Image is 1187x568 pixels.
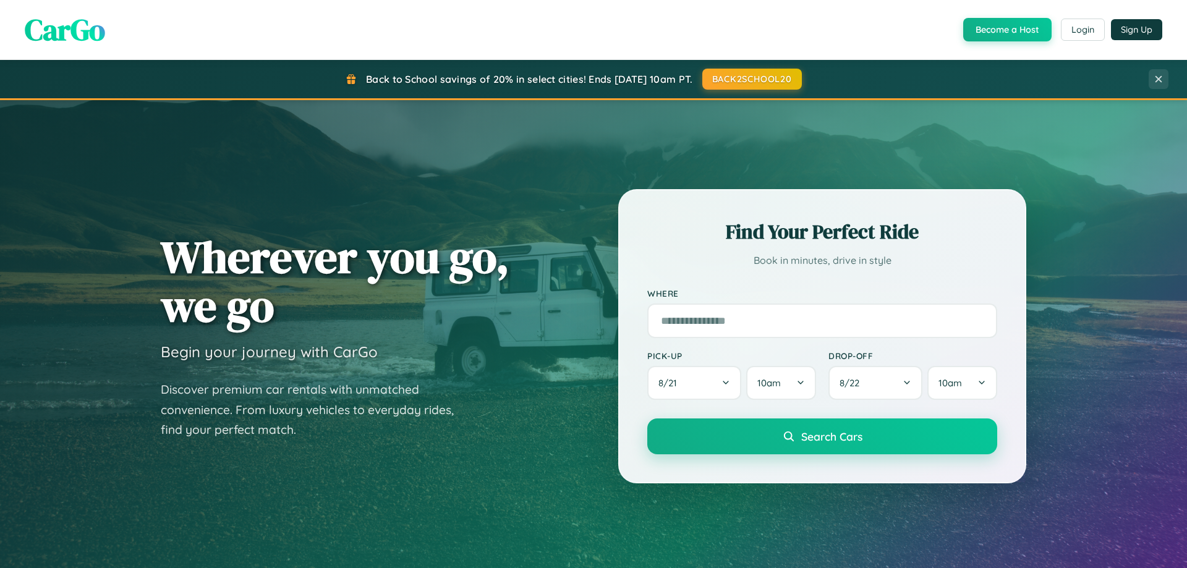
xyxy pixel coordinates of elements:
button: 8/22 [828,366,922,400]
label: Pick-up [647,350,816,361]
button: 8/21 [647,366,741,400]
h3: Begin your journey with CarGo [161,342,378,361]
p: Discover premium car rentals with unmatched convenience. From luxury vehicles to everyday rides, ... [161,379,470,440]
label: Where [647,288,997,299]
button: Sign Up [1111,19,1162,40]
h2: Find Your Perfect Ride [647,218,997,245]
h1: Wherever you go, we go [161,232,509,330]
button: Login [1061,19,1105,41]
span: Back to School savings of 20% in select cities! Ends [DATE] 10am PT. [366,73,692,85]
span: 10am [938,377,962,389]
span: Search Cars [801,430,862,443]
span: CarGo [25,9,105,50]
span: 8 / 21 [658,377,683,389]
p: Book in minutes, drive in style [647,252,997,269]
label: Drop-off [828,350,997,361]
button: BACK2SCHOOL20 [702,69,802,90]
span: 8 / 22 [840,377,866,389]
button: Search Cars [647,418,997,454]
button: 10am [746,366,816,400]
button: 10am [927,366,997,400]
span: 10am [757,377,781,389]
button: Become a Host [963,18,1052,41]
